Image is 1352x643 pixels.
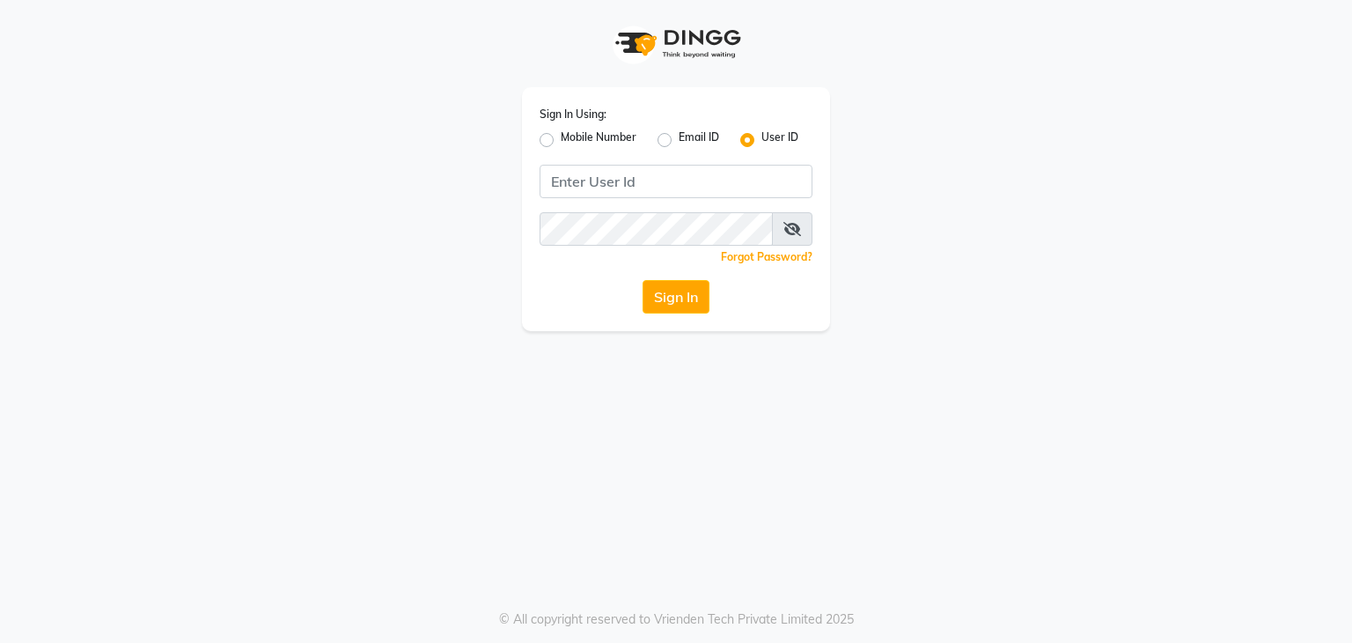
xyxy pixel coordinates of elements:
[540,165,812,198] input: Username
[540,107,606,122] label: Sign In Using:
[721,250,812,263] a: Forgot Password?
[561,129,636,151] label: Mobile Number
[540,212,773,246] input: Username
[643,280,709,314] button: Sign In
[679,129,719,151] label: Email ID
[606,18,746,70] img: logo1.svg
[761,129,798,151] label: User ID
